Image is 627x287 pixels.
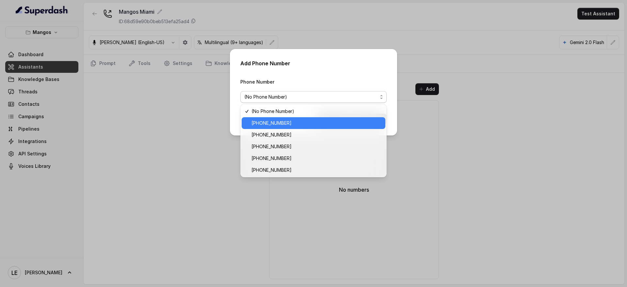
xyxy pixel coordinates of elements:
span: [PHONE_NUMBER] [251,166,381,174]
span: (No Phone Number) [251,107,381,115]
span: [PHONE_NUMBER] [251,119,381,127]
button: (No Phone Number) [240,91,387,103]
div: (No Phone Number) [240,104,387,177]
span: [PHONE_NUMBER] [251,154,381,162]
span: [PHONE_NUMBER] [251,143,381,151]
span: [PHONE_NUMBER] [251,131,381,139]
span: (No Phone Number) [244,93,378,101]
